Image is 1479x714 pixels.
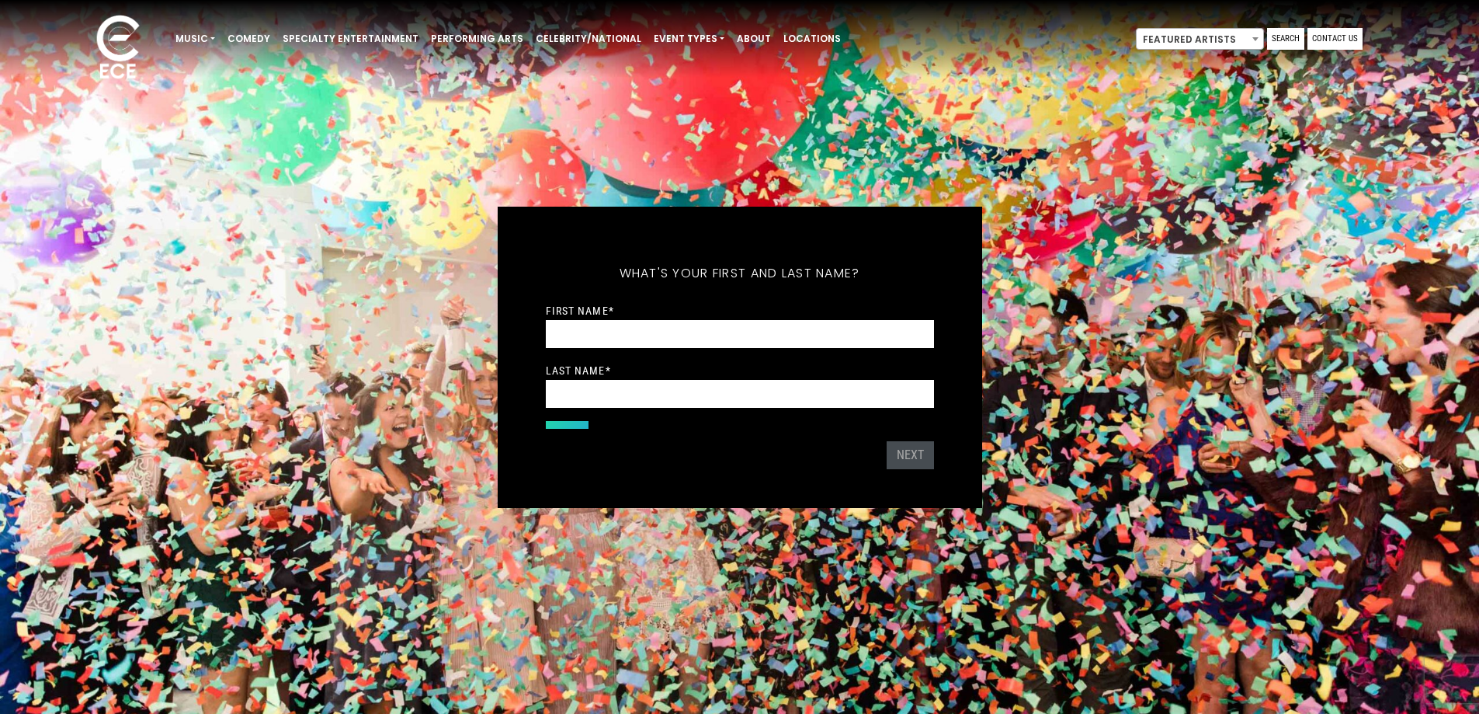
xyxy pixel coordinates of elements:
h5: What's your first and last name? [546,246,934,301]
a: Event Types [647,26,731,52]
a: About [731,26,777,52]
a: Comedy [221,26,276,52]
span: Featured Artists [1136,28,1264,50]
a: Performing Arts [425,26,529,52]
a: Music [169,26,221,52]
label: First Name [546,304,614,318]
img: ece_new_logo_whitev2-1.png [79,11,157,86]
label: Last Name [546,364,611,378]
a: Search [1267,28,1304,50]
a: Locations [777,26,847,52]
a: Celebrity/National [529,26,647,52]
span: Featured Artists [1137,29,1263,51]
a: Specialty Entertainment [276,26,425,52]
a: Contact Us [1307,28,1363,50]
